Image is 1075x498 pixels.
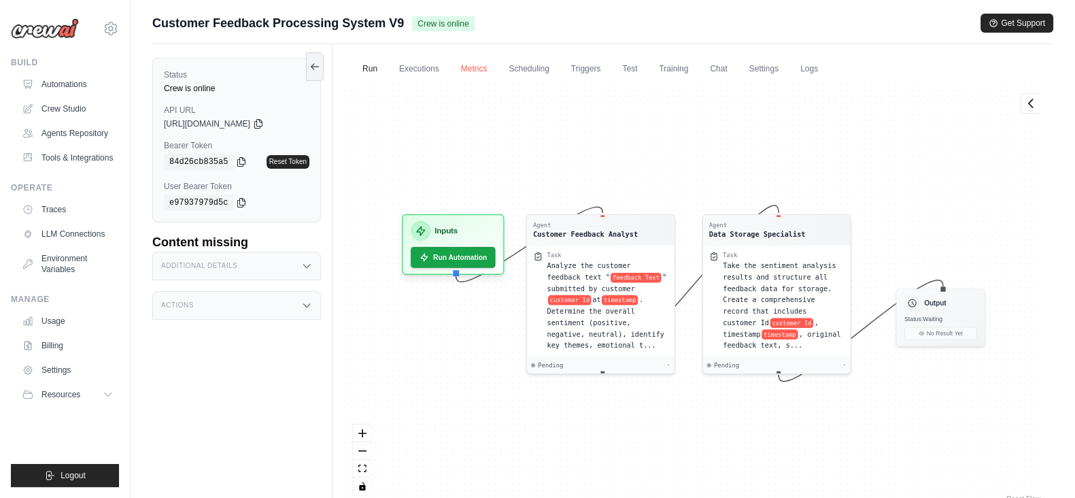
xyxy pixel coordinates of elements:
[723,261,844,351] div: Take the sentiment analysis results and structure all feedback data for storage. Create a compreh...
[11,464,119,487] button: Logout
[354,425,371,442] button: zoom in
[709,229,806,239] div: Data Storage Specialist
[904,327,977,340] button: No Result Yet
[702,55,735,84] a: Chat
[161,301,194,310] h3: Actions
[411,247,496,268] button: Run Automation
[164,181,309,192] label: User Bearer Token
[563,55,609,84] a: Triggers
[779,280,943,382] g: Edge from 50f45d1a2dad4d5895f3d24d5185b421 to outputNode
[354,460,371,478] button: fit view
[538,361,563,369] span: Pending
[16,248,119,280] a: Environment Variables
[611,273,661,283] span: feedback Text
[723,262,836,327] span: Take the sentiment analysis results and structure all feedback data for storage. Create a compreh...
[16,199,119,220] a: Traces
[548,295,592,305] span: customer Id
[16,122,119,144] a: Agents Repository
[354,55,386,84] a: Run
[547,273,666,292] span: " submitted by customer
[547,252,561,260] div: Task
[11,294,119,305] div: Manage
[354,425,371,495] div: React Flow controls
[41,389,80,400] span: Resources
[412,16,474,31] span: Crew is online
[11,57,119,68] div: Build
[16,147,119,169] a: Tools & Integrations
[267,155,309,169] a: Reset Token
[666,361,670,369] div: -
[770,318,813,328] span: customer Id
[391,55,447,84] a: Executions
[402,214,505,275] div: InputsRun Automation
[904,316,942,322] span: Status: Waiting
[164,195,233,211] code: e97937979d5c
[16,335,119,356] a: Billing
[762,329,798,339] span: timestamp
[1007,433,1075,498] iframe: Chat Widget
[164,140,309,151] label: Bearer Token
[164,154,233,170] code: 84d26cb835a5
[980,14,1053,33] button: Get Support
[152,14,404,33] span: Customer Feedback Processing System V9
[61,470,86,481] span: Logout
[16,359,119,381] a: Settings
[164,83,309,94] div: Crew is online
[592,296,600,304] span: at
[602,205,779,371] g: Edge from 6c005772513e6871832004ce144ce2c4 to 50f45d1a2dad4d5895f3d24d5185b421
[161,262,237,270] h3: Additional Details
[434,225,458,237] h3: Inputs
[152,235,248,249] strong: Content missing
[741,55,787,84] a: Settings
[453,55,496,84] a: Metrics
[16,310,119,332] a: Usage
[456,207,602,282] g: Edge from inputsNode to 6c005772513e6871832004ce144ce2c4
[533,229,638,239] div: Customer Feedback Analyst
[792,55,826,84] a: Logs
[614,55,645,84] a: Test
[500,55,557,84] a: Scheduling
[16,384,119,405] button: Resources
[526,214,675,374] div: AgentCustomer Feedback AnalystTaskAnalyze the customer feedback text "feedback Text" submitted by...
[547,261,668,351] div: Analyze the customer feedback text "{feedback Text}" submitted by customer {customer Id} at {time...
[354,442,371,460] button: zoom out
[16,98,119,120] a: Crew Studio
[924,298,946,308] h3: Output
[354,478,371,495] button: toggle interactivity
[164,105,309,116] label: API URL
[16,223,119,245] a: LLM Connections
[602,295,638,305] span: timestamp
[651,55,696,84] a: Training
[164,69,309,80] label: Status
[11,18,79,39] img: Logo
[533,221,638,229] div: Agent
[16,73,119,95] a: Automations
[547,296,664,349] span: . Determine the overall sentiment (positive, negative, neutral), identify key themes, emotional t...
[723,330,840,349] span: , original feedback text, s...
[723,318,819,337] span: , timestamp
[709,221,806,229] div: Agent
[714,361,739,369] span: Pending
[547,262,630,281] span: Analyze the customer feedback text "
[164,118,250,129] span: [URL][DOMAIN_NAME]
[895,288,985,346] div: OutputStatus:WaitingNo Result Yet
[842,361,846,369] div: -
[723,252,737,260] div: Task
[11,182,119,193] div: Operate
[702,214,851,374] div: AgentData Storage SpecialistTaskTake the sentiment analysis results and structure all feedback da...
